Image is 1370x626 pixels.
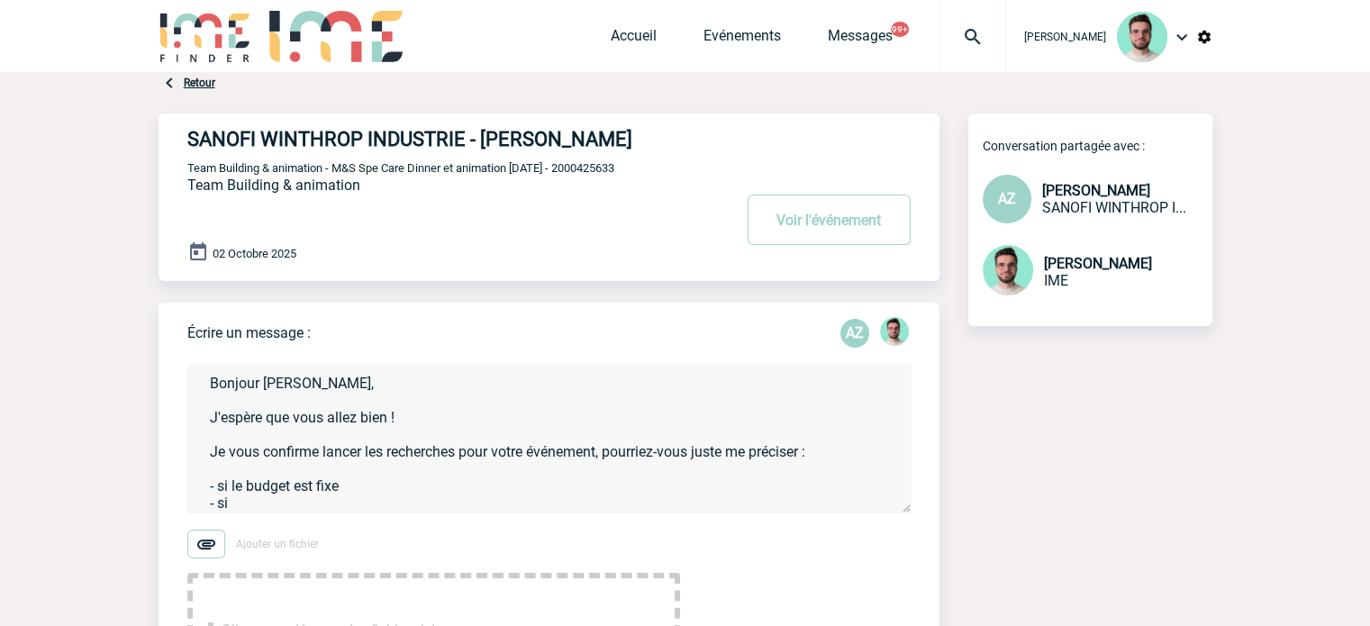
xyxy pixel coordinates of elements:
img: 121547-2.png [1117,12,1167,62]
img: 121547-2.png [983,245,1033,295]
div: Benjamin ROLAND [880,317,909,349]
span: IME [1044,272,1068,289]
a: Evénements [703,27,781,52]
h4: SANOFI WINTHROP INDUSTRIE - [PERSON_NAME] [187,128,678,150]
span: Team Building & animation - M&S Spe Care Dinner et animation [DATE] - 2000425633 [187,161,614,175]
span: Team Building & animation [187,177,360,194]
a: Retour [184,77,215,89]
p: Écrire un message : [187,324,311,341]
span: SANOFI WINTHROP INDUSTRIE [1042,199,1186,216]
span: 02 Octobre 2025 [213,247,296,260]
button: 99+ [891,22,909,37]
a: Accueil [611,27,657,52]
span: Ajouter un fichier [236,538,319,550]
span: AZ [998,190,1016,207]
button: Voir l'événement [748,195,911,245]
img: IME-Finder [159,11,252,62]
p: AZ [840,319,869,348]
a: Messages [828,27,893,52]
span: [PERSON_NAME] [1042,182,1150,199]
p: Conversation partagée avec : [983,139,1212,153]
img: 121547-2.png [880,317,909,346]
span: [PERSON_NAME] [1024,31,1106,43]
div: Armelle ZACHARA-BULTEL [840,319,869,348]
span: [PERSON_NAME] [1044,255,1152,272]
